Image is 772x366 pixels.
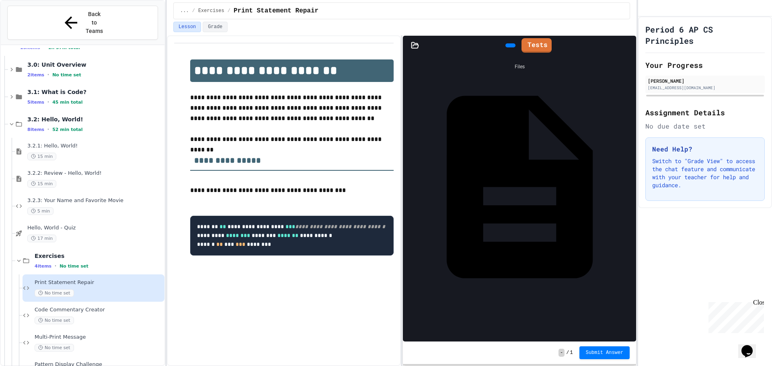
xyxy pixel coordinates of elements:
[35,334,163,341] span: Multi-Print Message
[7,6,158,40] button: Back to Teams
[47,72,49,78] span: •
[27,207,53,215] span: 5 min
[648,77,762,84] div: [PERSON_NAME]
[738,334,764,358] iframe: chat widget
[35,344,74,352] span: No time set
[27,127,44,132] span: 8 items
[27,170,163,177] span: 3.2.2: Review - Hello, World!
[27,235,56,242] span: 17 min
[586,350,624,356] span: Submit Answer
[52,100,82,105] span: 45 min total
[407,59,632,74] div: Files
[27,100,44,105] span: 5 items
[27,72,44,78] span: 2 items
[566,350,569,356] span: /
[55,263,56,269] span: •
[60,264,88,269] span: No time set
[228,8,230,14] span: /
[52,72,81,78] span: No time set
[705,299,764,333] iframe: chat widget
[27,143,163,149] span: 3.2.1: Hello, World!
[173,22,201,32] button: Lesson
[198,8,224,14] span: Exercises
[47,99,49,105] span: •
[52,127,82,132] span: 52 min total
[234,6,318,16] span: Print Statement Repair
[35,252,163,260] span: Exercises
[27,225,163,231] span: Hello, World - Quiz
[27,116,163,123] span: 3.2: Hello, World!
[3,3,55,51] div: Chat with us now!Close
[180,8,189,14] span: ...
[27,61,163,68] span: 3.0: Unit Overview
[645,59,765,71] h2: Your Progress
[27,180,56,188] span: 15 min
[652,157,758,189] p: Switch to "Grade View" to access the chat feature and communicate with your teacher for help and ...
[35,307,163,313] span: Code Commentary Creator
[35,279,163,286] span: Print Statement Repair
[645,24,765,46] h1: Period 6 AP CS Principles
[192,8,195,14] span: /
[27,197,163,204] span: 3.2.3: Your Name and Favorite Movie
[85,10,104,35] span: Back to Teams
[579,346,630,359] button: Submit Answer
[47,126,49,133] span: •
[558,349,565,357] span: -
[652,144,758,154] h3: Need Help?
[522,38,552,53] a: Tests
[27,153,56,160] span: 15 min
[35,264,51,269] span: 4 items
[645,121,765,131] div: No due date set
[35,317,74,324] span: No time set
[648,85,762,91] div: [EMAIL_ADDRESS][DOMAIN_NAME]
[27,88,163,96] span: 3.1: What is Code?
[203,22,228,32] button: Grade
[570,350,573,356] span: 1
[35,289,74,297] span: No time set
[645,107,765,118] h2: Assignment Details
